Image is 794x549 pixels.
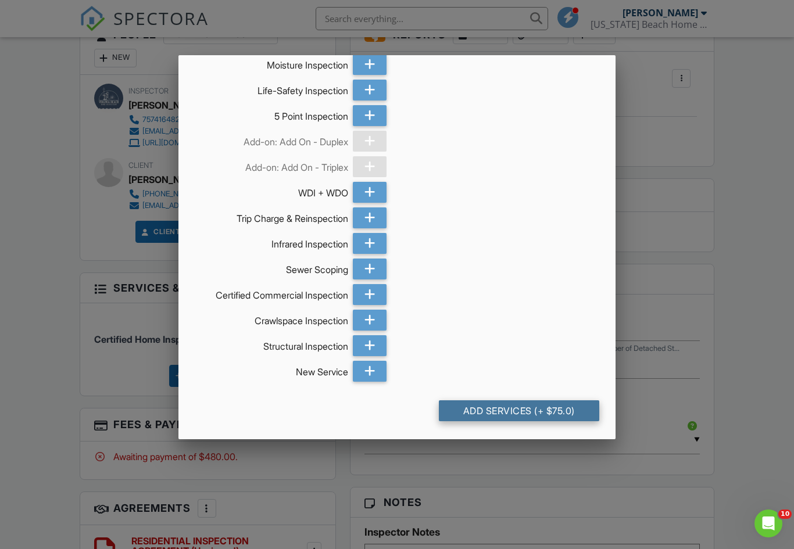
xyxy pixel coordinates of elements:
div: Life-Safety Inspection [195,80,348,97]
div: Trip Charge & Reinspection [195,207,348,225]
div: Add-on: Add On - Triplex [195,156,348,174]
span: 10 [778,509,792,519]
div: Crawlspace Inspection [195,310,348,327]
div: WDI + WDO [195,182,348,199]
div: Add-on: Add On - Duplex [195,131,348,148]
div: Infrared Inspection [195,233,348,250]
div: 5 Point Inspection [195,105,348,123]
div: Add Services (+ $75.0) [439,400,599,421]
div: New Service [195,361,348,378]
iframe: Intercom live chat [754,509,782,537]
div: Structural Inspection [195,335,348,353]
div: Sewer Scoping [195,259,348,276]
div: Certified Commercial Inspection [195,284,348,302]
div: Moisture Inspection [195,54,348,71]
